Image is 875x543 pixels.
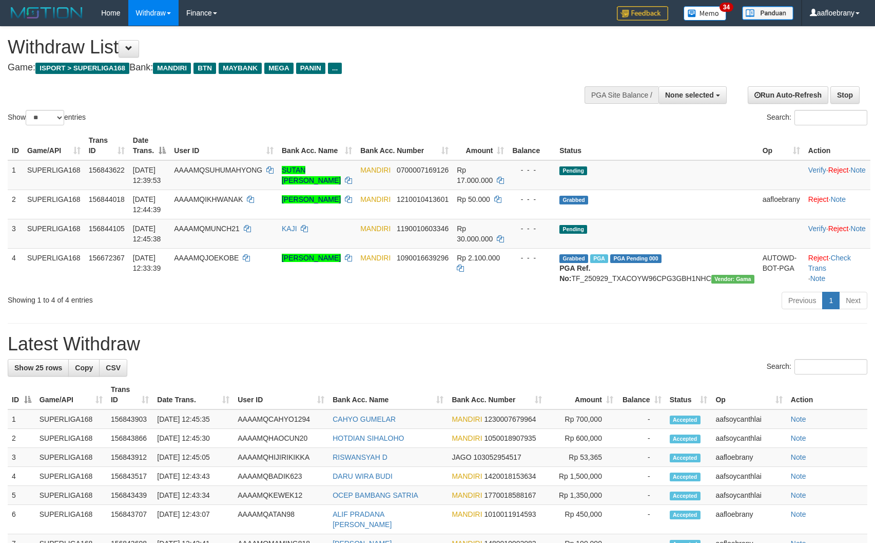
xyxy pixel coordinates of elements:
th: Game/API: activate to sort column ascending [23,131,85,160]
span: Grabbed [559,196,588,204]
th: Trans ID: activate to sort column ascending [107,380,153,409]
td: - [617,505,666,534]
div: - - - [512,253,551,263]
td: SUPERLIGA168 [23,248,85,288]
a: CAHYO GUMELAR [333,415,396,423]
span: CSV [106,364,121,372]
a: Next [839,292,867,309]
td: 2 [8,429,35,448]
span: AAAAMQMUNCH21 [174,224,240,233]
span: Copy [75,364,93,372]
span: None selected [665,91,714,99]
span: [DATE] 12:39:53 [133,166,161,184]
label: Show entries [8,110,86,125]
td: SUPERLIGA168 [35,429,107,448]
span: Accepted [670,416,701,424]
td: SUPERLIGA168 [23,190,85,219]
span: Vendor URL: https://trx31.1velocity.biz [711,275,754,284]
td: [DATE] 12:43:43 [153,467,234,486]
td: [DATE] 12:45:35 [153,409,234,429]
input: Search: [794,359,867,375]
td: Rp 600,000 [546,429,617,448]
a: Note [791,415,806,423]
label: Search: [767,359,867,375]
a: Copy [68,359,100,377]
select: Showentries [26,110,64,125]
div: - - - [512,223,551,234]
span: Marked by aafsengchandara [590,254,608,263]
th: Bank Acc. Name: activate to sort column ascending [278,131,356,160]
span: Copy 1420018153634 to clipboard [484,472,536,480]
span: AAAAMQSUHUMAHYONG [174,166,262,174]
td: Rp 450,000 [546,505,617,534]
div: Showing 1 to 4 of 4 entries [8,291,357,305]
span: Pending [559,225,587,234]
td: 156843903 [107,409,153,429]
td: 3 [8,219,23,248]
span: MANDIRI [360,166,391,174]
span: MANDIRI [360,254,391,262]
td: SUPERLIGA168 [35,409,107,429]
span: Grabbed [559,254,588,263]
span: Copy 1050018907935 to clipboard [484,434,536,442]
span: MANDIRI [452,491,482,499]
span: Copy 1090016639296 to clipboard [397,254,449,262]
th: Date Trans.: activate to sort column descending [129,131,170,160]
td: [DATE] 12:45:30 [153,429,234,448]
td: AAAAMQKEWEK12 [234,486,328,505]
td: [DATE] 12:45:05 [153,448,234,467]
th: Date Trans.: activate to sort column ascending [153,380,234,409]
span: Accepted [670,435,701,443]
div: PGA Site Balance / [585,86,658,104]
a: [PERSON_NAME] [282,195,341,203]
td: · · [804,160,870,190]
a: Reject [828,224,849,233]
td: aafsoycanthlai [711,409,786,429]
img: Button%20Memo.svg [684,6,727,21]
a: RISWANSYAH D [333,453,387,461]
th: Trans ID: activate to sort column ascending [85,131,129,160]
td: aafsoycanthlai [711,467,786,486]
td: 2 [8,190,23,219]
a: SUTAN [PERSON_NAME] [282,166,341,184]
td: [DATE] 12:43:07 [153,505,234,534]
span: MANDIRI [452,510,482,518]
span: JAGO [452,453,471,461]
td: 5 [8,486,35,505]
td: [DATE] 12:43:34 [153,486,234,505]
a: DARU WIRA BUDI [333,472,393,480]
b: PGA Ref. No: [559,264,590,283]
a: Note [791,491,806,499]
span: Copy 103052954517 to clipboard [473,453,521,461]
span: MANDIRI [360,224,391,233]
span: MEGA [264,63,294,74]
td: 1 [8,160,23,190]
td: SUPERLIGA168 [35,505,107,534]
span: MANDIRI [153,63,191,74]
span: Rp 17.000.000 [457,166,493,184]
a: Show 25 rows [8,359,69,377]
td: - [617,467,666,486]
td: Rp 1,500,000 [546,467,617,486]
th: Action [804,131,870,160]
span: 156844105 [89,224,125,233]
span: [DATE] 12:33:39 [133,254,161,272]
a: Note [850,166,866,174]
td: 3 [8,448,35,467]
span: MANDIRI [452,472,482,480]
td: aafloebrany [711,505,786,534]
td: 4 [8,248,23,288]
td: 156843912 [107,448,153,467]
td: · [804,190,870,219]
td: - [617,486,666,505]
img: panduan.png [742,6,793,20]
td: 6 [8,505,35,534]
span: PGA Pending [610,254,662,263]
div: - - - [512,194,551,204]
a: Run Auto-Refresh [748,86,828,104]
span: Show 25 rows [14,364,62,372]
span: 34 [720,3,733,12]
td: 156843707 [107,505,153,534]
td: 4 [8,467,35,486]
span: Rp 2.100.000 [457,254,500,262]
